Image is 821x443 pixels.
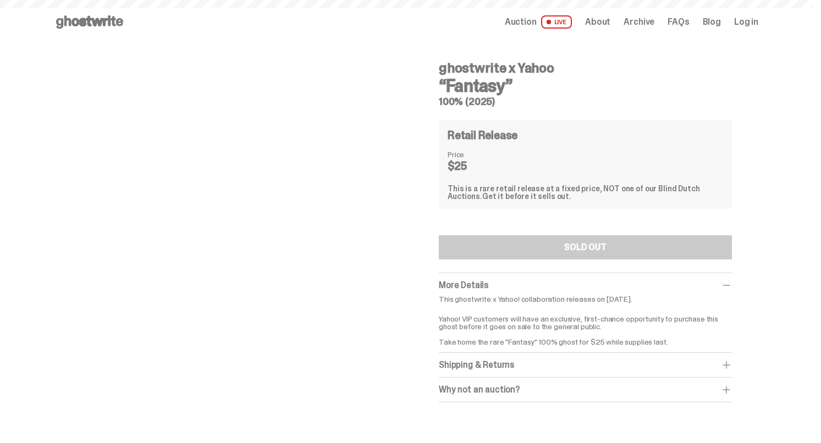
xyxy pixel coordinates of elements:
[439,384,732,395] div: Why not an auction?
[448,151,503,158] dt: Price
[439,97,732,107] h5: 100% (2025)
[439,235,732,259] button: SOLD OUT
[439,307,732,346] p: Yahoo! VIP customers will have an exclusive, first-chance opportunity to purchase this ghost befo...
[448,160,503,171] dd: $25
[439,62,732,75] h4: ghostwrite x Yahoo
[448,130,517,141] h4: Retail Release
[734,18,758,26] a: Log in
[482,191,571,201] span: Get it before it sells out.
[624,18,654,26] a: Archive
[703,18,721,26] a: Blog
[505,18,537,26] span: Auction
[585,18,610,26] a: About
[564,243,607,252] div: SOLD OUT
[668,18,689,26] a: FAQs
[439,359,732,370] div: Shipping & Returns
[448,185,723,200] div: This is a rare retail release at a fixed price, NOT one of our Blind Dutch Auctions.
[439,279,488,291] span: More Details
[439,295,732,303] p: This ghostwrite x Yahoo! collaboration releases on [DATE].
[439,77,732,95] h3: “Fantasy”
[505,15,572,29] a: Auction LIVE
[541,15,572,29] span: LIVE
